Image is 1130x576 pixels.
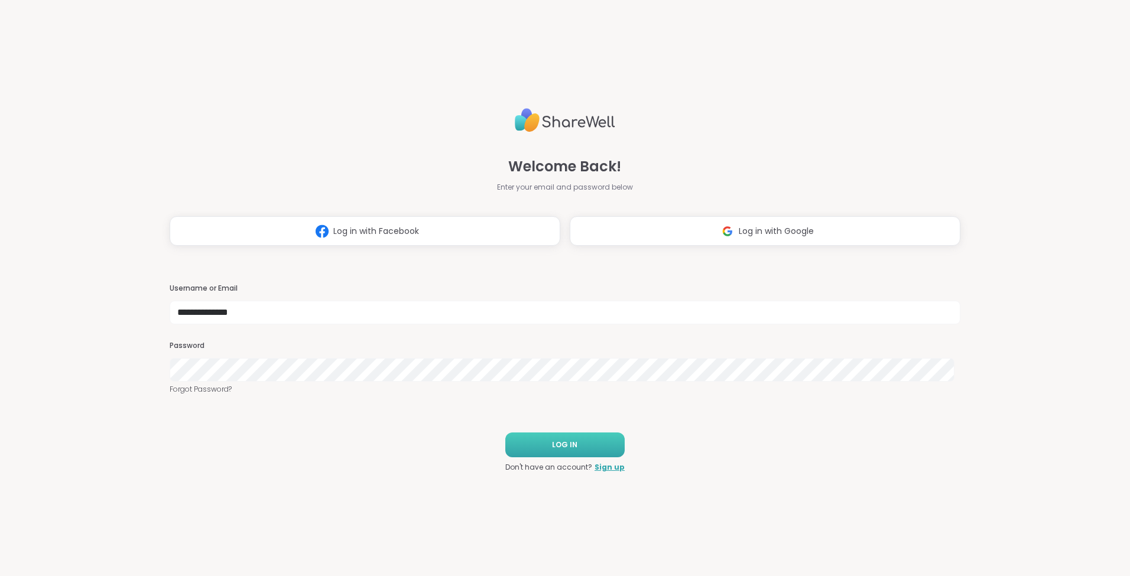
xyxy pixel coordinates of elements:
[497,182,633,193] span: Enter your email and password below
[508,156,621,177] span: Welcome Back!
[552,440,577,450] span: LOG IN
[311,220,333,242] img: ShareWell Logomark
[515,103,615,137] img: ShareWell Logo
[595,462,625,473] a: Sign up
[333,225,419,237] span: Log in with Facebook
[170,384,960,395] a: Forgot Password?
[505,462,592,473] span: Don't have an account?
[170,341,960,351] h3: Password
[505,432,625,457] button: LOG IN
[170,284,960,294] h3: Username or Email
[170,216,560,246] button: Log in with Facebook
[739,225,814,237] span: Log in with Google
[570,216,960,246] button: Log in with Google
[716,220,739,242] img: ShareWell Logomark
